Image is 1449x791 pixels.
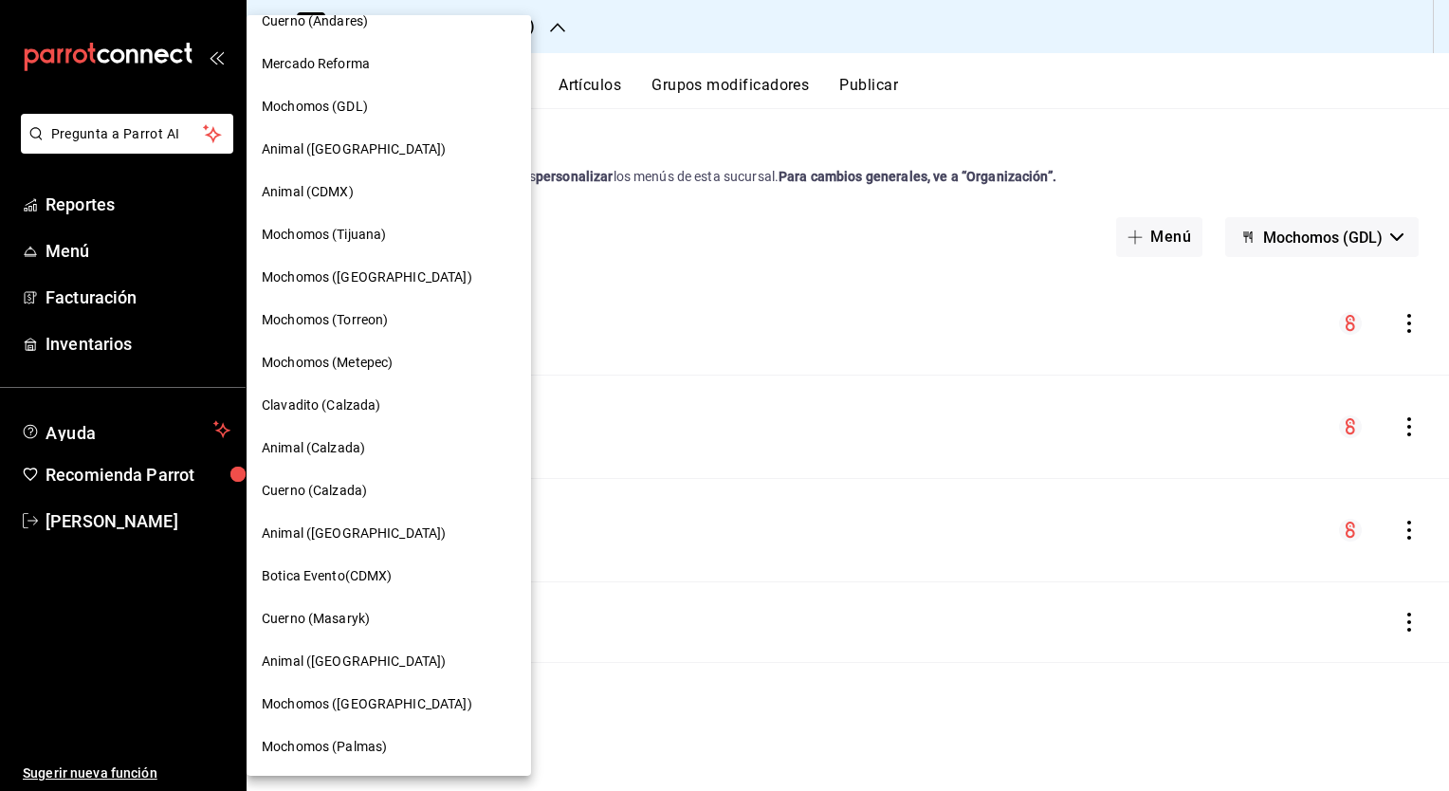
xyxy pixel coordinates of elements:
[262,11,368,31] span: Cuerno (Andares)
[262,438,365,458] span: Animal (Calzada)
[262,54,370,74] span: Mercado Reforma
[247,598,531,640] div: Cuerno (Masaryk)
[247,43,531,85] div: Mercado Reforma
[262,225,386,245] span: Mochomos (Tijuana)
[247,213,531,256] div: Mochomos (Tijuana)
[247,726,531,768] div: Mochomos (Palmas)
[247,128,531,171] div: Animal ([GEOGRAPHIC_DATA])
[262,566,393,586] span: Botica Evento(CDMX)
[262,182,354,202] span: Animal (CDMX)
[262,481,367,501] span: Cuerno (Calzada)
[262,353,393,373] span: Mochomos (Metepec)
[247,512,531,555] div: Animal ([GEOGRAPHIC_DATA])
[247,683,531,726] div: Mochomos ([GEOGRAPHIC_DATA])
[262,609,370,629] span: Cuerno (Masaryk)
[247,299,531,341] div: Mochomos (Torreon)
[247,427,531,469] div: Animal (Calzada)
[262,310,388,330] span: Mochomos (Torreon)
[262,97,368,117] span: Mochomos (GDL)
[247,341,531,384] div: Mochomos (Metepec)
[262,694,472,714] span: Mochomos ([GEOGRAPHIC_DATA])
[262,139,446,159] span: Animal ([GEOGRAPHIC_DATA])
[262,395,381,415] span: Clavadito (Calzada)
[262,737,387,757] span: Mochomos (Palmas)
[262,524,446,543] span: Animal ([GEOGRAPHIC_DATA])
[247,171,531,213] div: Animal (CDMX)
[262,652,446,671] span: Animal ([GEOGRAPHIC_DATA])
[247,640,531,683] div: Animal ([GEOGRAPHIC_DATA])
[262,267,472,287] span: Mochomos ([GEOGRAPHIC_DATA])
[247,555,531,598] div: Botica Evento(CDMX)
[247,384,531,427] div: Clavadito (Calzada)
[247,85,531,128] div: Mochomos (GDL)
[247,256,531,299] div: Mochomos ([GEOGRAPHIC_DATA])
[247,469,531,512] div: Cuerno (Calzada)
